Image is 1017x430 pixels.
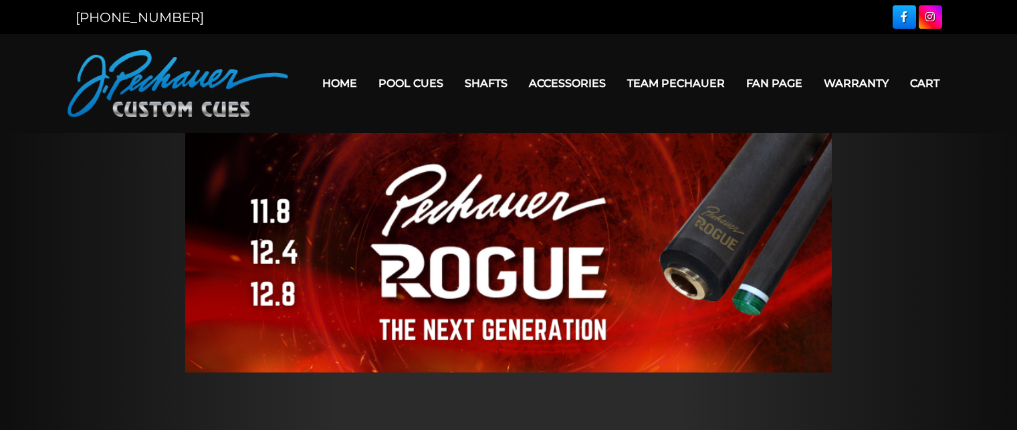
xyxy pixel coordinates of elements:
[813,66,899,100] a: Warranty
[368,66,454,100] a: Pool Cues
[616,66,736,100] a: Team Pechauer
[312,66,368,100] a: Home
[454,66,518,100] a: Shafts
[736,66,813,100] a: Fan Page
[76,9,204,25] a: [PHONE_NUMBER]
[68,50,288,117] img: Pechauer Custom Cues
[518,66,616,100] a: Accessories
[899,66,950,100] a: Cart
